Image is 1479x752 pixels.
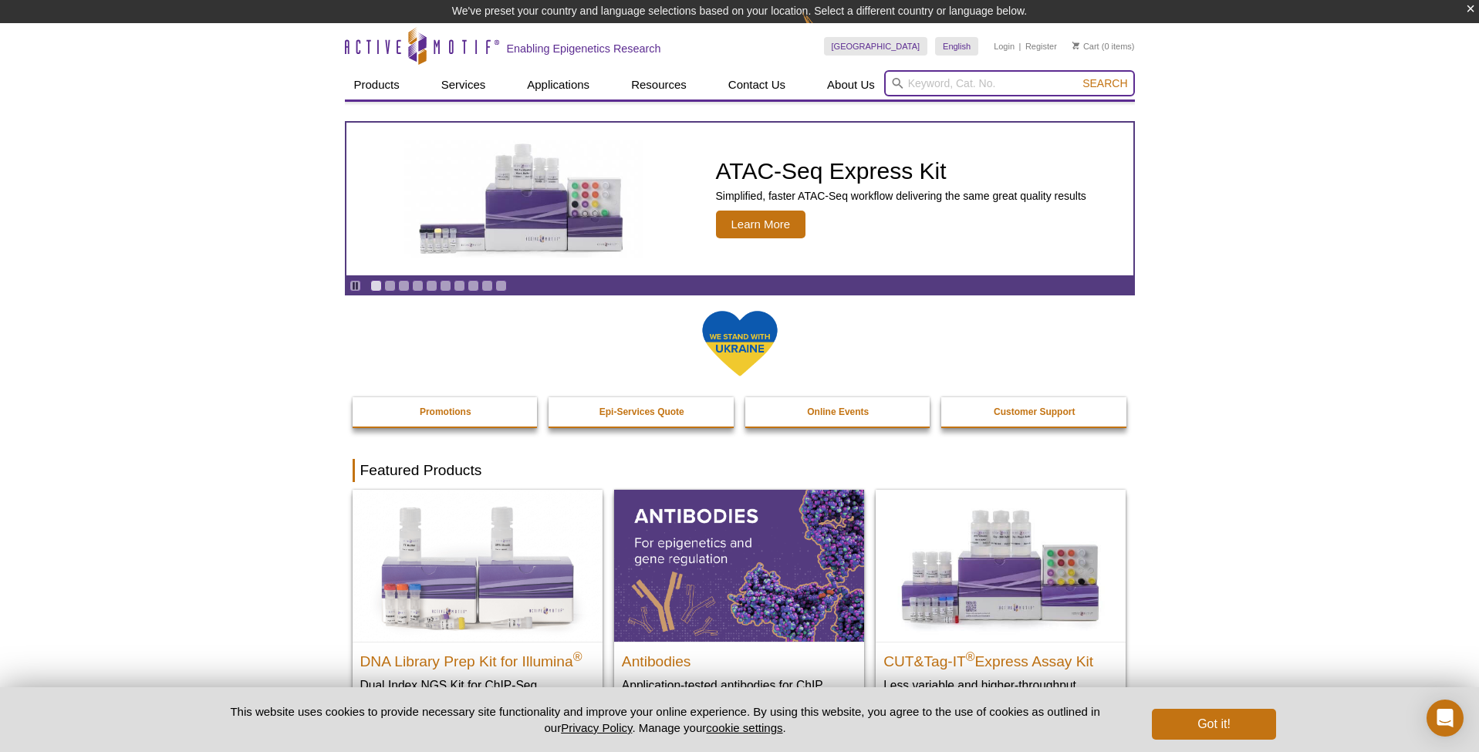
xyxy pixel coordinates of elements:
[420,406,471,417] strong: Promotions
[994,41,1015,52] a: Login
[599,406,684,417] strong: Epi-Services Quote
[204,703,1127,736] p: This website uses cookies to provide necessary site functionality and improve your online experie...
[745,397,932,427] a: Online Events
[573,649,582,663] sup: ®
[345,70,409,99] a: Products
[716,160,1086,183] h2: ATAC-Seq Express Kit
[384,280,396,292] a: Go to slide 2
[468,280,479,292] a: Go to slide 8
[353,459,1127,482] h2: Featured Products
[440,280,451,292] a: Go to slide 6
[883,646,1118,669] h2: CUT&Tag-IT Express Assay Kit
[432,70,495,99] a: Services
[412,280,424,292] a: Go to slide 4
[518,70,599,99] a: Applications
[807,406,869,417] strong: Online Events
[495,280,507,292] a: Go to slide 10
[876,490,1126,723] a: CUT&Tag-IT® Express Assay Kit CUT&Tag-IT®Express Assay Kit Less variable and higher-throughput ge...
[935,37,978,56] a: English
[454,280,465,292] a: Go to slide 7
[818,70,884,99] a: About Us
[622,677,856,709] p: Application-tested antibodies for ChIP, CUT&Tag, and CUT&RUN.
[716,189,1086,203] p: Simplified, faster ATAC-Seq workflow delivering the same great quality results
[1072,41,1099,52] a: Cart
[701,309,778,378] img: We Stand With Ukraine
[1427,700,1464,737] div: Open Intercom Messenger
[507,42,661,56] h2: Enabling Epigenetics Research
[353,397,539,427] a: Promotions
[614,490,864,641] img: All Antibodies
[481,280,493,292] a: Go to slide 9
[398,280,410,292] a: Go to slide 3
[549,397,735,427] a: Epi-Services Quote
[966,649,975,663] sup: ®
[346,123,1133,275] a: ATAC-Seq Express Kit ATAC-Seq Express Kit Simplified, faster ATAC-Seq workflow delivering the sam...
[349,280,361,292] a: Toggle autoplay
[1025,41,1057,52] a: Register
[353,490,603,641] img: DNA Library Prep Kit for Illumina
[1072,37,1135,56] li: (0 items)
[706,721,782,734] button: cookie settings
[883,677,1118,709] p: Less variable and higher-throughput genome-wide profiling of histone marks​.
[353,490,603,739] a: DNA Library Prep Kit for Illumina DNA Library Prep Kit for Illumina® Dual Index NGS Kit for ChIP-...
[396,140,650,258] img: ATAC-Seq Express Kit
[1152,709,1275,740] button: Got it!
[1078,76,1132,90] button: Search
[802,12,843,48] img: Change Here
[622,70,696,99] a: Resources
[360,646,595,669] h2: DNA Library Prep Kit for Illumina
[360,677,595,724] p: Dual Index NGS Kit for ChIP-Seq, CUT&RUN, and ds methylated DNA assays.
[370,280,382,292] a: Go to slide 1
[994,406,1075,417] strong: Customer Support
[622,646,856,669] h2: Antibodies
[876,490,1126,641] img: CUT&Tag-IT® Express Assay Kit
[614,490,864,723] a: All Antibodies Antibodies Application-tested antibodies for ChIP, CUT&Tag, and CUT&RUN.
[1019,37,1021,56] li: |
[426,280,437,292] a: Go to slide 5
[346,123,1133,275] article: ATAC-Seq Express Kit
[1072,42,1079,49] img: Your Cart
[1082,77,1127,89] span: Search
[824,37,928,56] a: [GEOGRAPHIC_DATA]
[716,211,806,238] span: Learn More
[719,70,795,99] a: Contact Us
[561,721,632,734] a: Privacy Policy
[941,397,1128,427] a: Customer Support
[884,70,1135,96] input: Keyword, Cat. No.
